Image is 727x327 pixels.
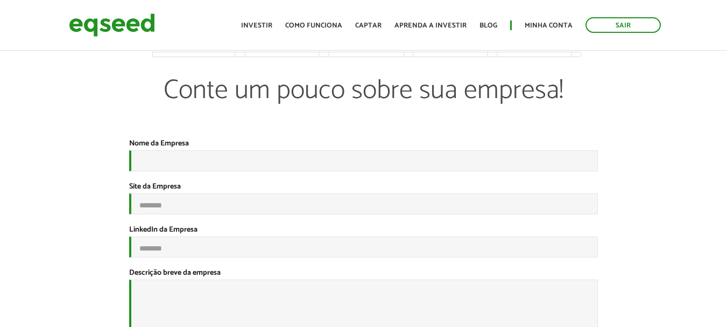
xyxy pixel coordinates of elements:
[241,22,272,29] a: Investir
[525,22,573,29] a: Minha conta
[394,22,467,29] a: Aprenda a investir
[355,22,382,29] a: Captar
[153,74,575,139] p: Conte um pouco sobre sua empresa!
[129,269,221,277] label: Descrição breve da empresa
[129,183,181,191] label: Site da Empresa
[129,140,189,148] label: Nome da Empresa
[285,22,342,29] a: Como funciona
[585,17,661,33] a: Sair
[129,226,197,234] label: LinkedIn da Empresa
[69,11,155,39] img: EqSeed
[479,22,497,29] a: Blog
